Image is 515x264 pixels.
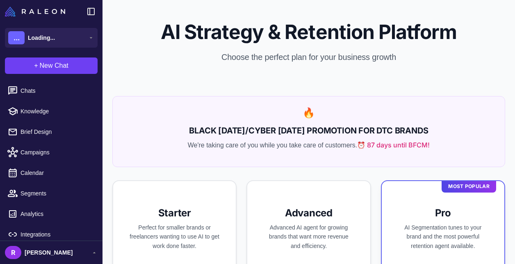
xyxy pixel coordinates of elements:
a: Integrations [3,226,99,243]
span: Segments [21,189,93,198]
h1: AI Strategy & Retention Platform [116,20,502,44]
p: Advanced AI agent for growing brands that want more revenue and efficiency. [260,223,357,251]
p: We're taking care of you while you take care of customers. [123,140,495,150]
span: Knowledge [21,107,93,116]
a: Segments [3,185,99,202]
span: Loading... [28,33,55,42]
span: New Chat [40,61,68,71]
span: ⏰ 87 days until BFCM! [357,140,430,150]
span: Campaigns [21,148,93,157]
h3: Advanced [260,207,357,220]
span: Brief Design [21,127,93,136]
span: Calendar [21,168,93,177]
span: + [34,61,38,71]
a: Analytics [3,205,99,223]
a: Knowledge [3,103,99,120]
a: Chats [3,82,99,99]
a: Calendar [3,164,99,181]
span: Analytics [21,209,93,218]
span: Integrations [21,230,93,239]
h3: Pro [395,207,491,220]
button: +New Chat [5,57,98,74]
a: Brief Design [3,123,99,140]
button: ...Loading... [5,28,98,48]
span: Chats [21,86,93,95]
p: Choose the perfect plan for your business growth [116,51,502,63]
a: Campaigns [3,144,99,161]
span: 🔥 [303,107,315,118]
h3: Starter [126,207,223,220]
div: ... [8,31,25,44]
h2: BLACK [DATE]/CYBER [DATE] PROMOTION FOR DTC BRANDS [123,124,495,137]
span: [PERSON_NAME] [25,248,73,257]
a: Raleon Logo [5,7,68,16]
div: R [5,246,21,259]
div: Most Popular [442,180,496,193]
p: Perfect for smaller brands or freelancers wanting to use AI to get work done faster. [126,223,223,251]
img: Raleon Logo [5,7,65,16]
p: AI Segmentation tunes to your brand and the most powerful retention agent available. [395,223,491,251]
